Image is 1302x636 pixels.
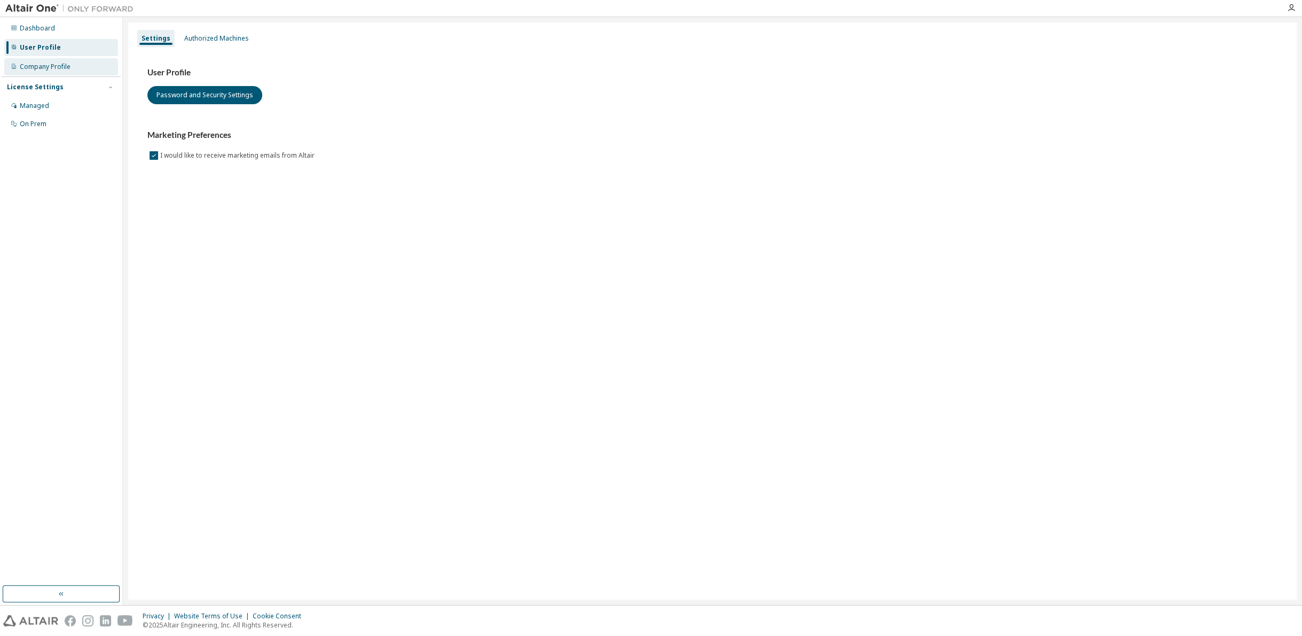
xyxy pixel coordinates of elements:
[143,621,308,630] p: © 2025 Altair Engineering, Inc. All Rights Reserved.
[5,3,139,14] img: Altair One
[100,615,111,626] img: linkedin.svg
[174,612,253,621] div: Website Terms of Use
[20,120,46,128] div: On Prem
[147,130,1277,141] h3: Marketing Preferences
[82,615,93,626] img: instagram.svg
[65,615,76,626] img: facebook.svg
[20,43,61,52] div: User Profile
[147,67,1277,78] h3: User Profile
[184,34,249,43] div: Authorized Machines
[143,612,174,621] div: Privacy
[20,63,70,71] div: Company Profile
[147,86,262,104] button: Password and Security Settings
[117,615,133,626] img: youtube.svg
[20,24,55,33] div: Dashboard
[253,612,308,621] div: Cookie Consent
[3,615,58,626] img: altair_logo.svg
[160,149,317,162] label: I would like to receive marketing emails from Altair
[142,34,170,43] div: Settings
[7,83,64,91] div: License Settings
[20,102,49,110] div: Managed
